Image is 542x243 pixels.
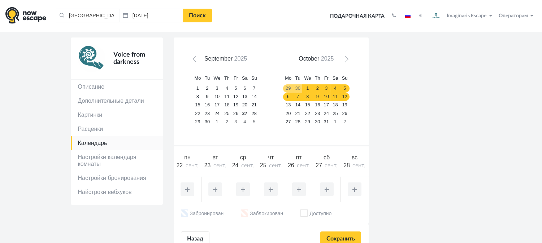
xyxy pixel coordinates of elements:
span: 26 [288,162,294,168]
a: 5 [231,84,240,93]
span: Sunday [342,75,348,81]
span: 22 [176,162,183,168]
span: Friday [234,75,238,81]
a: 29 [192,118,203,126]
a: 27 [283,118,293,126]
li: Доступно [300,209,331,218]
span: Sunday [251,75,257,81]
a: 23 [203,109,212,118]
span: сент. [213,163,226,168]
span: 27 [316,162,322,168]
span: Tuesday [205,75,210,81]
a: 11 [222,93,231,101]
a: Дополнительные детали [71,94,163,108]
span: 24 [232,162,239,168]
a: 4 [240,118,250,126]
span: вс [352,154,357,160]
span: Thursday [315,75,320,81]
span: September [204,56,233,62]
span: Saturday [333,75,338,81]
a: Next [340,56,351,66]
span: чт [268,154,274,160]
a: 3 [322,84,331,93]
span: сент. [241,163,254,168]
input: Дата [120,9,183,22]
span: Tuesday [295,75,300,81]
a: 18 [222,101,231,109]
a: 9 [203,93,212,101]
a: 19 [231,101,240,109]
a: 19 [340,101,350,109]
span: Friday [324,75,329,81]
a: 1 [331,118,340,126]
a: 16 [203,101,212,109]
li: Забронирован [181,209,224,218]
span: пт [296,154,302,160]
a: 17 [212,101,222,109]
span: ср [240,154,246,160]
a: 10 [322,93,331,101]
a: 13 [240,93,250,101]
span: Next [342,58,348,63]
a: Поиск [183,9,212,22]
a: Картинки [71,108,163,122]
span: сент. [297,163,310,168]
a: Настройки бронирования [71,171,163,185]
span: сент. [353,163,366,168]
span: Imaginaris Escape [447,12,487,18]
a: 2 [222,118,231,126]
a: 22 [302,109,313,118]
a: 1 [302,84,313,93]
a: Настройки календаря комнаты [71,150,163,171]
a: 1 [212,118,222,126]
a: Подарочная карта [328,8,387,24]
span: вт [212,154,218,160]
a: 1 [192,84,203,93]
a: 22 [192,109,203,118]
a: 20 [240,101,250,109]
span: 2025 [321,56,334,62]
a: 21 [293,109,302,118]
a: 5 [340,84,350,93]
input: Город или название квеста [56,9,120,22]
a: 29 [283,84,293,93]
span: пн [184,154,191,160]
a: 14 [250,93,259,101]
a: 30 [203,118,212,126]
span: Prev [194,58,200,63]
span: 23 [204,162,211,168]
span: 2025 [234,56,247,62]
a: 24 [212,109,222,118]
a: 2 [313,84,322,93]
a: Описание [71,80,163,94]
img: logo [5,7,46,24]
a: 5 [250,118,259,126]
span: сент. [325,163,338,168]
a: 15 [192,101,203,109]
a: 29 [302,118,313,126]
a: 8 [302,93,313,101]
a: 18 [331,101,340,109]
a: 28 [293,118,302,126]
a: 31 [322,118,331,126]
span: 28 [343,162,350,168]
a: 28 [250,109,259,118]
a: Найстроки вебхуков [71,185,163,199]
span: сент. [186,163,199,168]
button: Imaginaris Escape [428,9,495,23]
li: Заблокирован [241,209,283,218]
a: 23 [313,109,322,118]
a: 26 [340,109,350,118]
a: 3 [231,118,240,126]
span: 25 [260,162,266,168]
span: Wednesday [214,75,221,81]
a: 3 [212,84,222,93]
a: 25 [222,109,231,118]
button: Операторам [497,12,537,19]
strong: € [419,13,422,18]
a: 15 [302,101,313,109]
a: Расценки [71,122,163,136]
span: Thursday [224,75,230,81]
span: Saturday [242,75,248,81]
a: 14 [293,101,302,109]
